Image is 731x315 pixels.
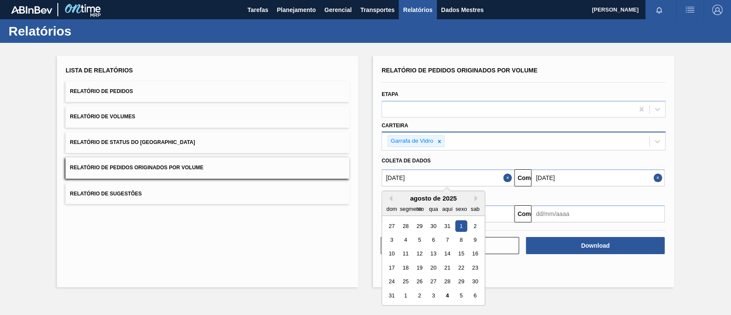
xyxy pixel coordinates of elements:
[442,206,452,212] font: aqui
[430,279,436,285] font: 27
[404,237,407,243] font: 4
[400,234,412,246] div: Escolha segunda-feira, 4 de agosto de 2025
[514,169,531,186] button: Comeu
[403,279,409,285] font: 25
[66,81,349,102] button: Relatório de Pedidos
[429,206,438,212] font: qua
[442,220,453,232] div: Escolha quinta-feira, 31 de julho de 2025
[427,220,439,232] div: Escolha quarta-feira, 30 de julho de 2025
[416,206,423,212] font: ter
[414,276,425,288] div: Escolha terça-feira, 26 de agosto de 2025
[469,290,481,301] div: Escolha sábado, 6 de setembro de 2025
[382,158,431,164] font: Coleta de dados
[444,223,450,229] font: 31
[70,190,142,196] font: Relatório de Sugestões
[458,279,464,285] font: 29
[400,206,424,212] font: segmento
[389,251,395,257] font: 10
[645,4,673,16] button: Notificações
[391,138,433,144] font: Garrafa de Vidro
[70,165,203,171] font: Relatório de Pedidos Originados por Volume
[472,279,478,285] font: 30
[442,248,453,260] div: Escolha quinta-feira, 14 de agosto de 2025
[455,220,467,232] div: Escolha sexta-feira, 1 de agosto de 2025
[9,24,72,38] font: Relatórios
[531,169,664,186] input: dd/mm/aaaa
[403,264,409,271] font: 18
[458,264,464,271] font: 22
[400,276,412,288] div: Escolha segunda-feira, 25 de agosto de 2025
[441,6,484,13] font: Dados Mestres
[400,220,412,232] div: Escolha segunda-feira, 28 de julho de 2025
[403,6,432,13] font: Relatórios
[386,234,397,246] div: Escolha domingo, 3 de agosto de 2025
[360,6,394,13] font: Transportes
[414,262,425,273] div: Escolha terça-feira, 19 de agosto de 2025
[66,183,349,204] button: Relatório de Sugestões
[517,174,537,181] font: Comeu
[386,248,397,260] div: Escolha domingo, 10 de agosto de 2025
[526,237,664,254] button: Download
[416,279,422,285] font: 26
[459,223,462,229] font: 1
[474,292,477,299] font: 6
[444,279,450,285] font: 28
[70,88,133,94] font: Relatório de Pedidos
[442,276,453,288] div: Escolha quinta-feira, 28 de agosto de 2025
[432,237,435,243] font: 6
[385,219,482,303] div: mês 2025-08
[427,276,439,288] div: Escolha quarta-feira, 27 de agosto de 2025
[469,248,481,260] div: Escolha sábado, 16 de agosto de 2025
[455,276,467,288] div: Escolha sexta-feira, 29 de agosto de 2025
[418,237,421,243] font: 5
[70,114,135,120] font: Relatório de Volumes
[427,290,439,301] div: Escolha quarta-feira, 3 de setembro de 2025
[455,262,467,273] div: Escolha sexta-feira, 22 de agosto de 2025
[432,292,435,299] font: 3
[382,169,514,186] input: dd/mm/aaaa
[430,251,436,257] font: 13
[389,223,395,229] font: 27
[712,5,722,15] img: Sair
[403,251,409,257] font: 11
[469,220,481,232] div: Escolha sábado, 2 de agosto de 2025
[386,195,392,201] button: Mês Anterior
[389,279,395,285] font: 24
[472,264,478,271] font: 23
[458,251,464,257] font: 15
[474,237,477,243] font: 9
[469,262,481,273] div: Escolha sábado, 23 de agosto de 2025
[386,290,397,301] div: Escolha domingo, 31 de agosto de 2025
[685,5,695,15] img: ações do usuário
[400,262,412,273] div: Escolha segunda-feira, 18 de agosto de 2025
[324,6,352,13] font: Gerencial
[474,195,480,201] button: Próximo mês
[442,262,453,273] div: Escolha quinta-feira, 21 de agosto de 2025
[430,223,436,229] font: 30
[514,205,531,222] button: Comeu
[66,132,349,153] button: Relatório de Status do [GEOGRAPHIC_DATA]
[400,248,412,260] div: Escolha segunda-feira, 11 de agosto de 2025
[386,206,397,212] font: dom
[503,169,514,186] button: Fechar
[455,206,467,212] font: sexo
[459,292,462,299] font: 5
[442,290,453,301] div: Escolha quinta-feira, 4 de setembro de 2025
[277,6,316,13] font: Planejamento
[66,106,349,127] button: Relatório de Volumes
[414,234,425,246] div: Escolha terça-feira, 5 de agosto de 2025
[446,237,449,243] font: 7
[469,276,481,288] div: Escolha sábado, 30 de agosto de 2025
[427,262,439,273] div: Escolha quarta-feira, 20 de agosto de 2025
[389,264,395,271] font: 17
[430,264,436,271] font: 20
[444,264,450,271] font: 21
[382,123,408,129] font: Carteira
[414,290,425,301] div: Escolha terça-feira, 2 de setembro de 2025
[455,248,467,260] div: Escolha sexta-feira, 15 de agosto de 2025
[416,223,422,229] font: 29
[581,242,610,249] font: Download
[442,234,453,246] div: Escolha quinta-feira, 7 de agosto de 2025
[389,292,395,299] font: 31
[390,237,393,243] font: 3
